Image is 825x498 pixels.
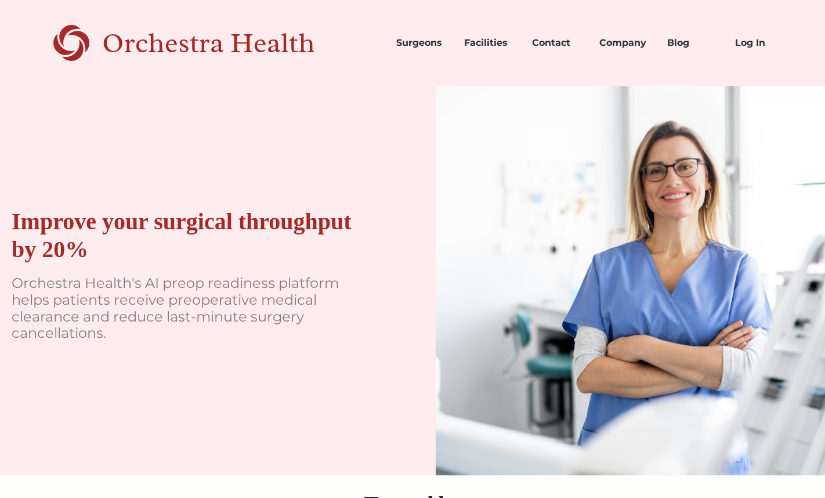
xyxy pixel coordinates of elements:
[32,23,356,63] a: home
[726,23,794,63] a: Log In
[102,31,356,55] div: Orchestra Health
[590,23,658,63] a: Company
[523,23,591,63] a: Contact
[387,23,455,63] a: Surgeons
[658,23,726,63] a: Blog
[12,275,360,342] p: Orchestra Health's AI preop readiness platform helps patients receive preoperative medical cleara...
[12,208,378,264] div: Improve your surgical throughput by 20%
[455,23,523,63] a: Facilities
